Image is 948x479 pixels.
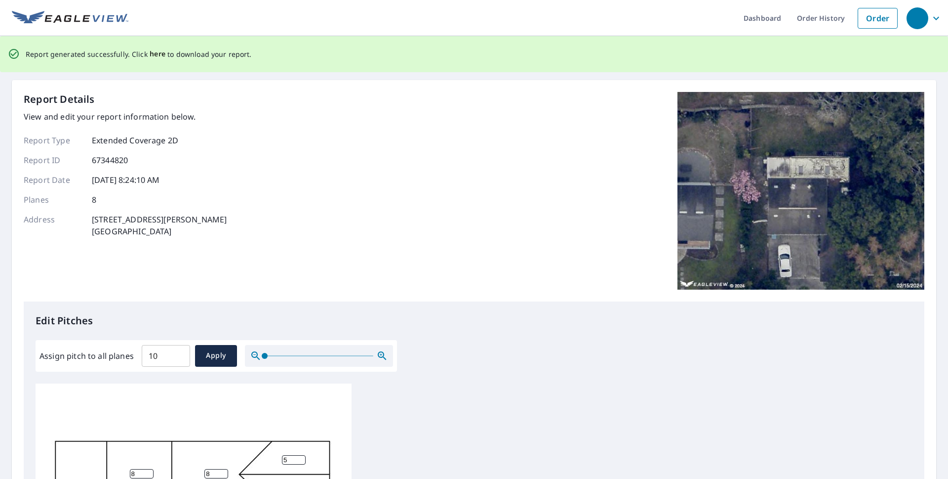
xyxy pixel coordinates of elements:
[195,345,237,367] button: Apply
[858,8,898,29] a: Order
[92,214,227,237] p: [STREET_ADDRESS][PERSON_NAME] [GEOGRAPHIC_DATA]
[39,350,134,362] label: Assign pitch to all planes
[24,214,83,237] p: Address
[203,349,229,362] span: Apply
[92,174,160,186] p: [DATE] 8:24:10 AM
[24,134,83,146] p: Report Type
[26,48,252,60] p: Report generated successfully. Click to download your report.
[92,134,178,146] p: Extended Coverage 2D
[92,154,128,166] p: 67344820
[24,111,227,123] p: View and edit your report information below.
[24,154,83,166] p: Report ID
[92,194,96,206] p: 8
[677,92,924,290] img: Top image
[12,11,128,26] img: EV Logo
[24,194,83,206] p: Planes
[24,174,83,186] p: Report Date
[142,342,190,370] input: 00.0
[24,92,95,107] p: Report Details
[36,313,912,328] p: Edit Pitches
[150,48,166,60] button: here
